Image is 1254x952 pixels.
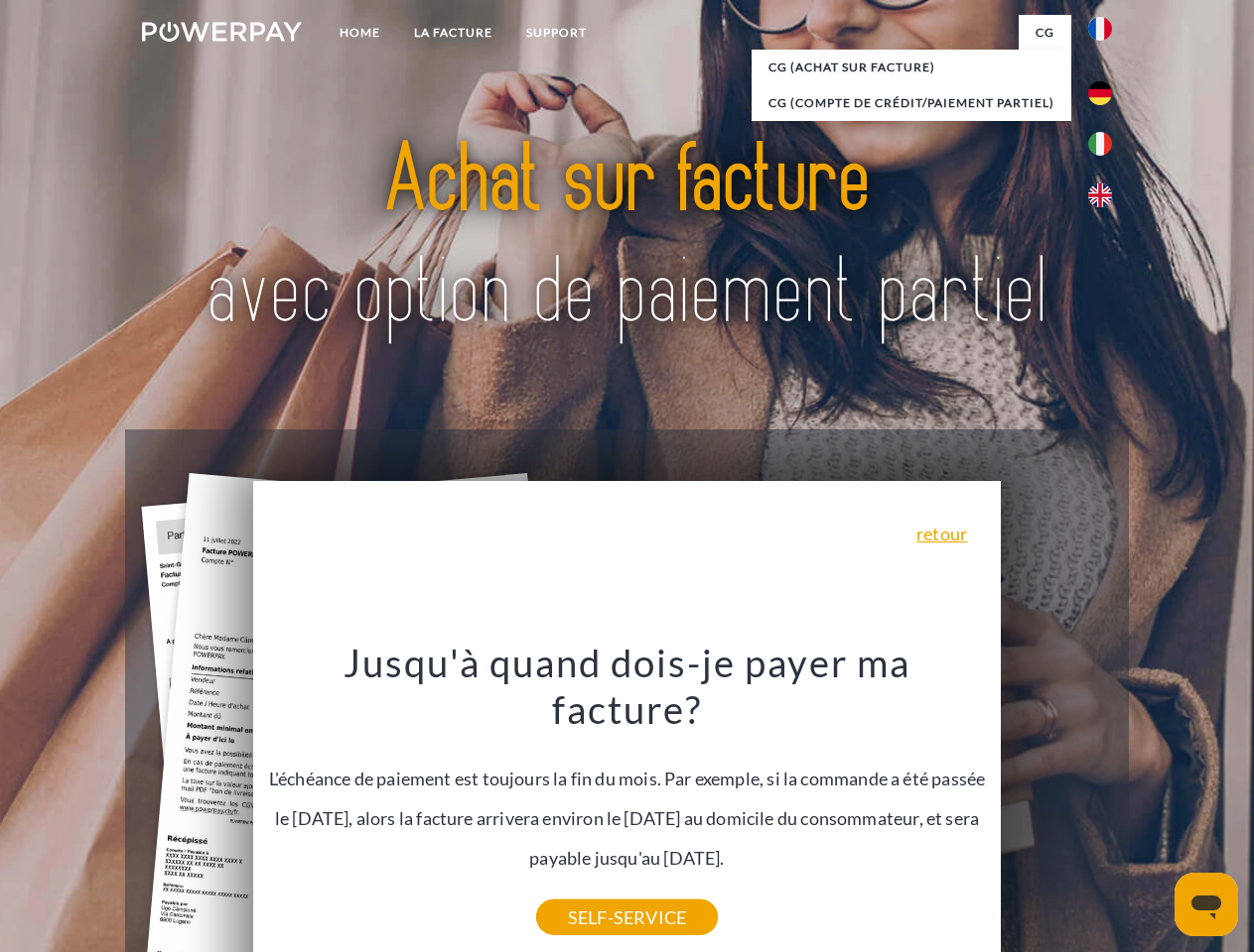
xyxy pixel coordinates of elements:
[265,639,990,734] h3: Jusqu'à quand dois-je payer ma facture?
[752,85,1071,121] a: CG (Compte de crédit/paiement partiel)
[1088,81,1112,105] img: de
[142,22,302,42] img: logo-powerpay-white.svg
[752,50,1071,85] a: CG (achat sur facture)
[1175,873,1238,936] iframe: Bouton de lancement de la fenêtre de messagerie
[1019,15,1071,51] a: CG
[916,525,967,542] a: retour
[323,15,397,51] a: Home
[1088,17,1112,41] img: fr
[265,639,990,917] div: L'échéance de paiement est toujours la fin du mois. Par exemple, si la commande a été passée le [...
[397,15,509,51] a: LA FACTURE
[190,95,1064,380] img: title-powerpay_fr.svg
[509,15,604,51] a: Support
[1088,132,1112,156] img: it
[536,899,718,935] a: SELF-SERVICE
[1088,183,1112,207] img: en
